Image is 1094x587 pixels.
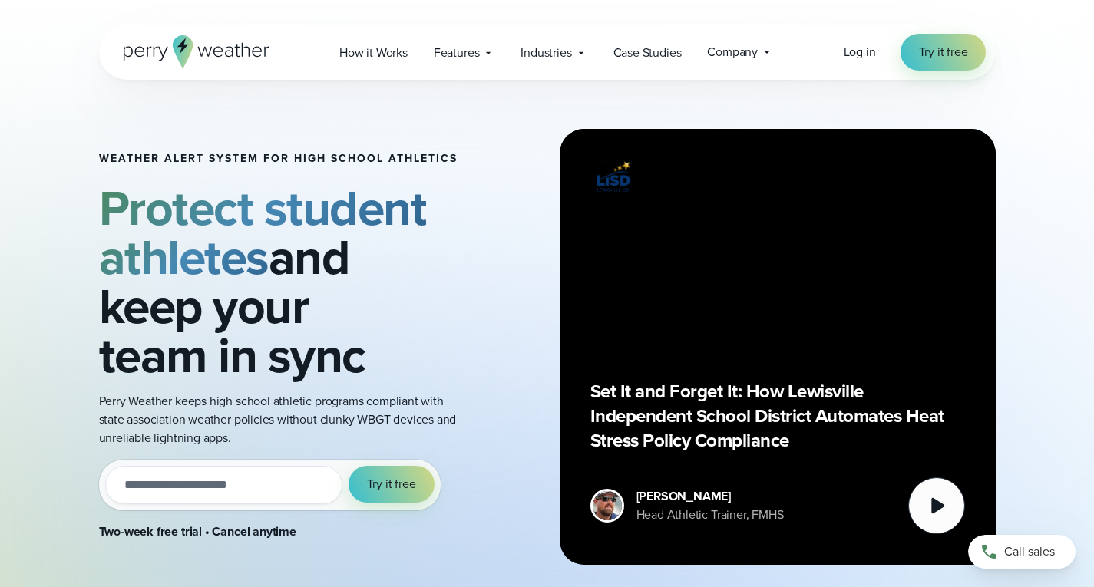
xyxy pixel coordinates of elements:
div: [PERSON_NAME] [636,487,784,506]
span: Try it free [367,475,416,493]
p: Perry Weather keeps high school athletic programs compliant with state association weather polici... [99,392,458,447]
span: Call sales [1004,542,1055,561]
a: How it Works [326,37,421,68]
h2: and keep your team in sync [99,183,458,380]
h1: Weather Alert System for High School Athletics [99,153,458,165]
span: Features [434,44,480,62]
span: Try it free [919,43,968,61]
button: Try it free [349,466,435,503]
span: How it Works [339,44,408,62]
p: Set It and Forget It: How Lewisville Independent School District Automates Heat Stress Policy Com... [590,379,965,453]
span: Case Studies [613,44,682,62]
strong: Two-week free trial • Cancel anytime [99,523,296,540]
strong: Protect student athletes [99,172,427,293]
a: Call sales [968,535,1076,569]
span: Industries [521,44,571,62]
a: Try it free [901,34,987,71]
a: Case Studies [600,37,695,68]
a: Log in [844,43,876,61]
div: Head Athletic Trainer, FMHS [636,506,784,524]
span: Company [707,43,758,61]
img: cody-henschke-headshot [593,491,622,520]
img: Lewisville ISD logo [590,160,636,194]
